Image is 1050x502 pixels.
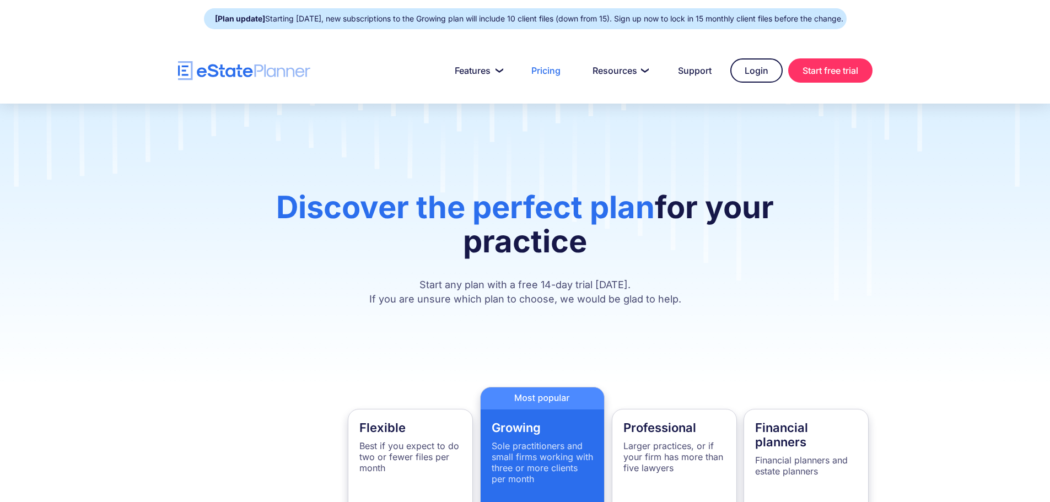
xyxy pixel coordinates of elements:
[518,60,574,82] a: Pricing
[755,455,857,477] p: Financial planners and estate planners
[579,60,659,82] a: Resources
[623,440,725,473] p: Larger practices, or if your firm has more than five lawyers
[227,278,823,306] p: Start any plan with a free 14-day trial [DATE]. If you are unsure which plan to choose, we would ...
[215,14,265,23] strong: [Plan update]
[492,440,594,484] p: Sole practitioners and small firms working with three or more clients per month
[215,11,843,26] div: Starting [DATE], new subscriptions to the Growing plan will include 10 client files (down from 15...
[755,420,857,449] h4: Financial planners
[665,60,725,82] a: Support
[492,420,594,435] h4: Growing
[623,420,725,435] h4: Professional
[730,58,783,83] a: Login
[227,190,823,269] h1: for your practice
[788,58,873,83] a: Start free trial
[276,188,655,226] span: Discover the perfect plan
[359,440,461,473] p: Best if you expect to do two or fewer files per month
[359,420,461,435] h4: Flexible
[178,61,310,80] a: home
[441,60,513,82] a: Features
